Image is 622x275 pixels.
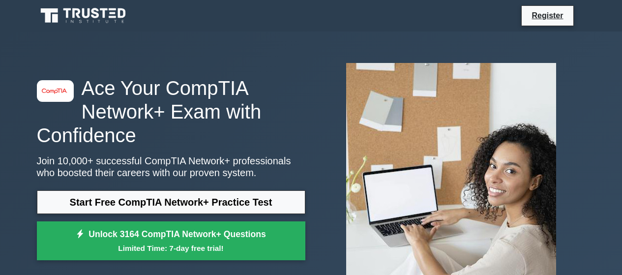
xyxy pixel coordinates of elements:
a: Start Free CompTIA Network+ Practice Test [37,190,305,214]
h1: Ace Your CompTIA Network+ Exam with Confidence [37,76,305,147]
p: Join 10,000+ successful CompTIA Network+ professionals who boosted their careers with our proven ... [37,155,305,179]
a: Register [526,9,569,22]
small: Limited Time: 7-day free trial! [49,243,293,254]
a: Unlock 3164 CompTIA Network+ QuestionsLimited Time: 7-day free trial! [37,221,305,261]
